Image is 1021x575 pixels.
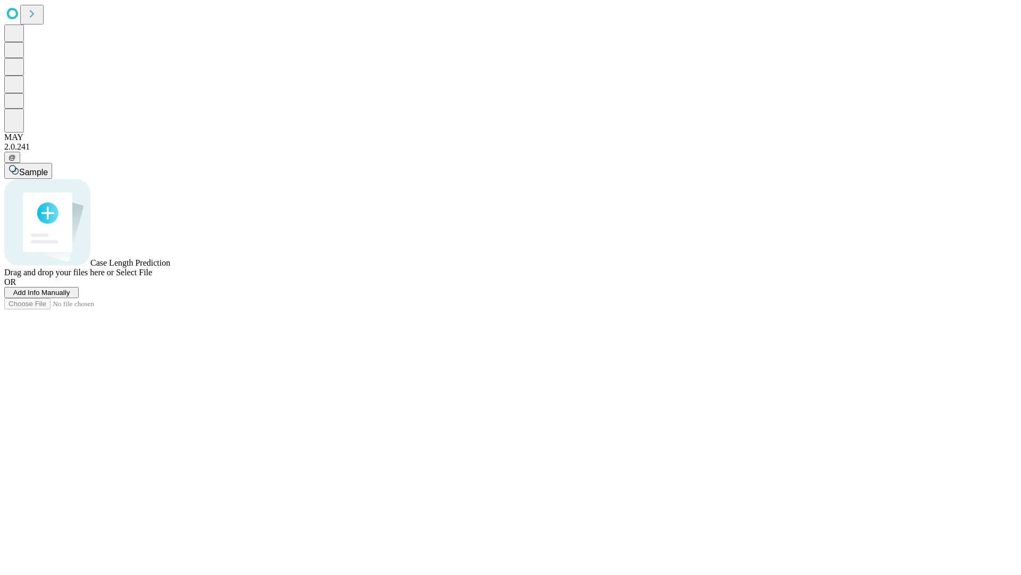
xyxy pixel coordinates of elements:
span: Add Info Manually [13,289,70,297]
button: @ [4,152,20,163]
span: @ [9,153,16,161]
span: Select File [116,268,152,277]
span: OR [4,277,16,286]
span: Drag and drop your files here or [4,268,114,277]
button: Sample [4,163,52,179]
div: 2.0.241 [4,142,1017,152]
span: Case Length Prediction [90,258,170,267]
span: Sample [19,168,48,177]
button: Add Info Manually [4,287,79,298]
div: MAY [4,133,1017,142]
